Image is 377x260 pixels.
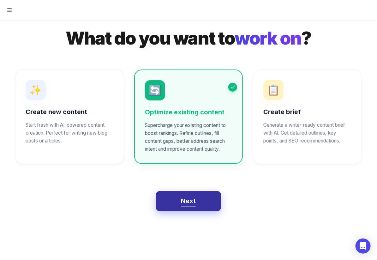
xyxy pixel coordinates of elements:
[263,108,351,117] h6: Create brief
[26,108,114,117] h6: Create new content
[267,85,280,95] p: 📋
[156,191,221,211] button: Next
[145,122,232,153] p: Supercharge your existing content to boost rankings. Refine outlines, fill content gaps, better a...
[356,239,371,254] div: Open Intercom Messenger
[181,196,196,207] span: Next
[26,121,114,145] p: Start fresh with AI-powered content creation. Perfect for writing new blog posts or articles.
[149,85,161,95] p: 🔄
[263,121,351,145] p: Generate a writer-ready content brief with AI. Get detailed outlines, key points, and SEO recomme...
[145,108,232,117] h6: Optimize existing content
[29,85,42,95] p: ✨
[15,28,362,49] h1: What do you want to ?
[235,27,301,49] span: work on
